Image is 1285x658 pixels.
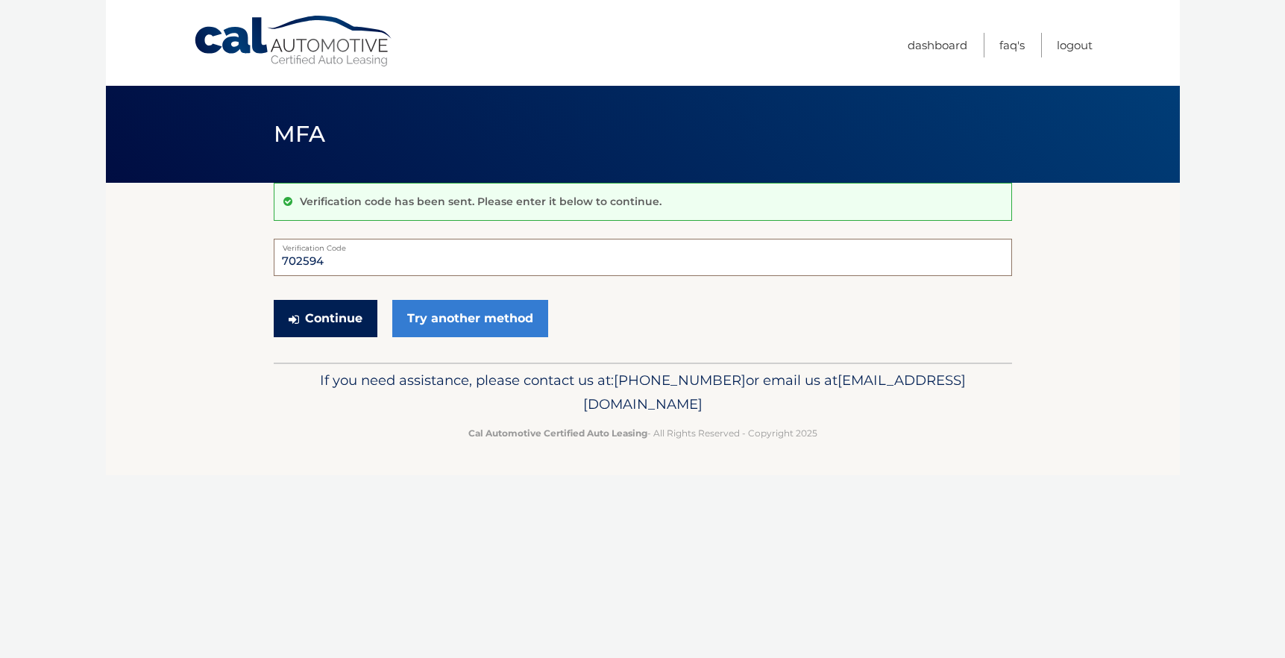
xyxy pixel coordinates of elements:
[468,427,647,439] strong: Cal Automotive Certified Auto Leasing
[1057,33,1093,57] a: Logout
[274,239,1012,276] input: Verification Code
[614,372,746,389] span: [PHONE_NUMBER]
[392,300,548,337] a: Try another method
[283,425,1002,441] p: - All Rights Reserved - Copyright 2025
[283,369,1002,416] p: If you need assistance, please contact us at: or email us at
[300,195,662,208] p: Verification code has been sent. Please enter it below to continue.
[999,33,1025,57] a: FAQ's
[274,239,1012,251] label: Verification Code
[274,300,377,337] button: Continue
[193,15,395,68] a: Cal Automotive
[908,33,967,57] a: Dashboard
[583,372,966,413] span: [EMAIL_ADDRESS][DOMAIN_NAME]
[274,120,326,148] span: MFA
